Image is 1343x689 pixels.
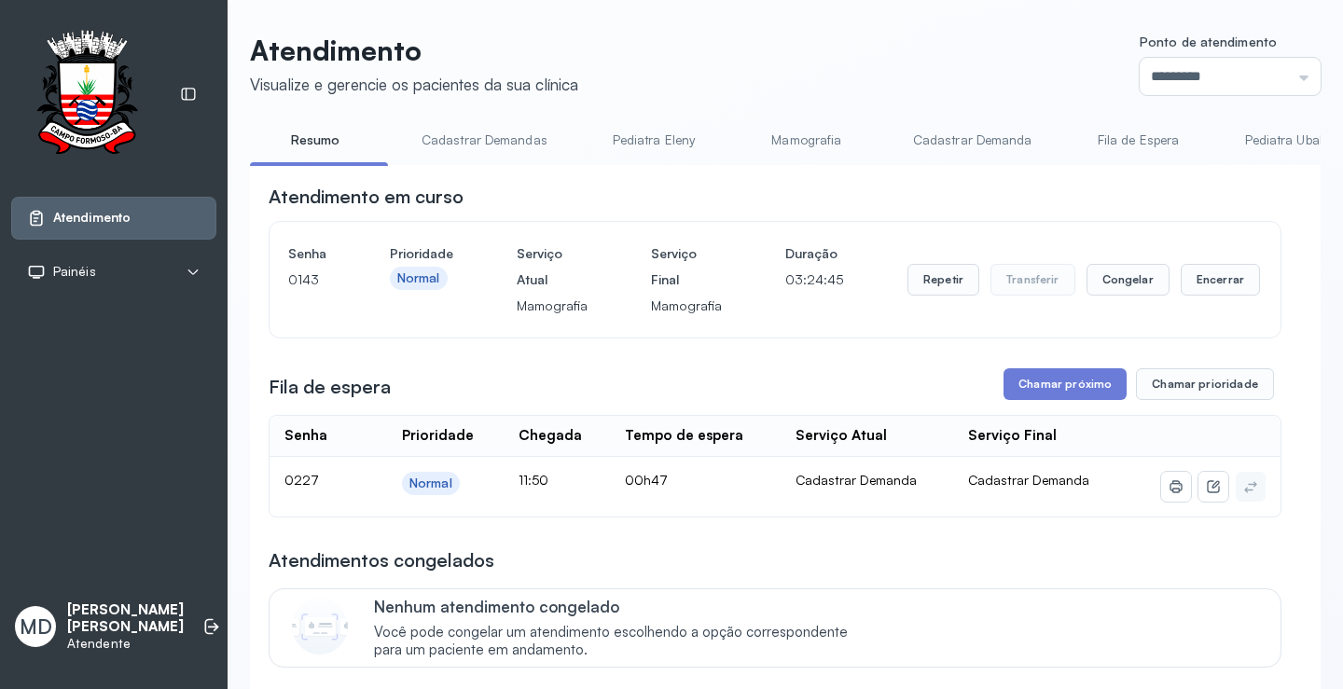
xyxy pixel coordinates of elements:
[907,264,979,296] button: Repetir
[409,475,452,491] div: Normal
[53,210,131,226] span: Atendimento
[67,601,184,637] p: [PERSON_NAME] [PERSON_NAME]
[796,472,939,489] div: Cadastrar Demanda
[651,293,722,319] p: Mamografia
[1073,125,1204,156] a: Fila de Espera
[1140,34,1277,49] span: Ponto de atendimento
[1136,368,1274,400] button: Chamar prioridade
[269,374,391,400] h3: Fila de espera
[284,472,319,488] span: 0227
[288,241,326,267] h4: Senha
[519,472,548,488] span: 11:50
[785,267,844,293] p: 03:24:45
[651,241,722,293] h4: Serviço Final
[968,427,1057,445] div: Serviço Final
[250,75,578,94] div: Visualize e gerencie os pacientes da sua clínica
[284,427,327,445] div: Senha
[288,267,326,293] p: 0143
[397,270,440,286] div: Normal
[517,241,588,293] h4: Serviço Atual
[402,427,474,445] div: Prioridade
[27,209,201,227] a: Atendimento
[250,34,578,67] p: Atendimento
[53,264,96,280] span: Painéis
[741,125,872,156] a: Mamografia
[20,30,154,159] img: Logotipo do estabelecimento
[1181,264,1260,296] button: Encerrar
[374,624,867,659] span: Você pode congelar um atendimento escolhendo a opção correspondente para um paciente em andamento.
[390,241,453,267] h4: Prioridade
[990,264,1075,296] button: Transferir
[625,472,668,488] span: 00h47
[1087,264,1170,296] button: Congelar
[785,241,844,267] h4: Duração
[1004,368,1127,400] button: Chamar próximo
[250,125,381,156] a: Resumo
[796,427,887,445] div: Serviço Atual
[517,293,588,319] p: Mamografia
[588,125,719,156] a: Pediatra Eleny
[292,599,348,655] img: Imagem de CalloutCard
[625,427,743,445] div: Tempo de espera
[269,184,464,210] h3: Atendimento em curso
[968,472,1089,488] span: Cadastrar Demanda
[374,597,867,616] p: Nenhum atendimento congelado
[894,125,1051,156] a: Cadastrar Demanda
[67,636,184,652] p: Atendente
[519,427,582,445] div: Chegada
[269,547,494,573] h3: Atendimentos congelados
[403,125,566,156] a: Cadastrar Demandas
